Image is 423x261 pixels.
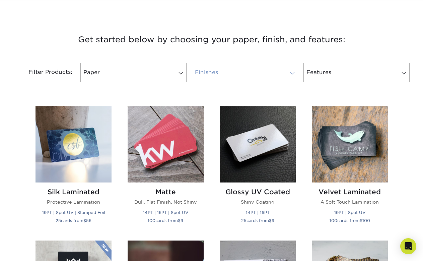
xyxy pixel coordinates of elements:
[362,218,370,223] span: 100
[128,106,204,232] a: Matte Business Cards Matte Dull, Flat Finish, Not Shiny 14PT | 16PT | Spot UV 100cards from$9
[312,106,388,182] img: Velvet Laminated Business Cards
[56,218,61,223] span: 25
[11,63,78,82] div: Filter Products:
[330,218,370,223] small: cards from
[312,106,388,232] a: Velvet Laminated Business Cards Velvet Laminated A Soft Touch Lamination 19PT | Spot UV 100cards ...
[241,218,246,223] span: 25
[16,24,408,55] h3: Get started below by choosing your paper, finish, and features:
[36,106,112,182] img: Silk Laminated Business Cards
[178,218,181,223] span: $
[86,218,91,223] span: 56
[36,188,112,196] h2: Silk Laminated
[148,218,183,223] small: cards from
[312,188,388,196] h2: Velvet Laminated
[220,106,296,232] a: Glossy UV Coated Business Cards Glossy UV Coated Shiny Coating 14PT | 16PT 25cards from$9
[181,218,183,223] span: 9
[269,218,272,223] span: $
[128,199,204,205] p: Dull, Flat Finish, Not Shiny
[83,218,86,223] span: $
[95,241,112,261] img: New Product
[360,218,362,223] span: $
[192,63,298,82] a: Finishes
[36,106,112,232] a: Silk Laminated Business Cards Silk Laminated Protective Lamination 19PT | Spot UV | Stamped Foil ...
[246,210,270,215] small: 14PT | 16PT
[312,199,388,205] p: A Soft Touch Lamination
[36,199,112,205] p: Protective Lamination
[330,218,337,223] span: 100
[241,218,274,223] small: cards from
[42,210,105,215] small: 19PT | Spot UV | Stamped Foil
[148,218,155,223] span: 100
[220,199,296,205] p: Shiny Coating
[56,218,91,223] small: cards from
[303,63,410,82] a: Features
[334,210,365,215] small: 19PT | Spot UV
[272,218,274,223] span: 9
[220,106,296,182] img: Glossy UV Coated Business Cards
[128,188,204,196] h2: Matte
[80,63,187,82] a: Paper
[128,106,204,182] img: Matte Business Cards
[143,210,188,215] small: 14PT | 16PT | Spot UV
[400,238,416,254] div: Open Intercom Messenger
[220,188,296,196] h2: Glossy UV Coated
